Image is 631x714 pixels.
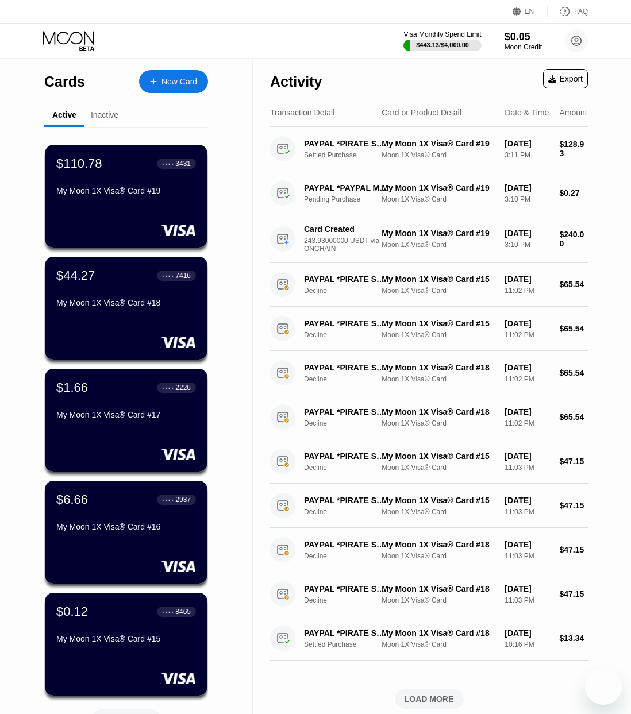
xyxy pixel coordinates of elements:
div: 7416 [175,272,191,280]
div: $0.27 [560,188,588,198]
div: Visa Monthly Spend Limit$443.13/$4,000.00 [403,30,481,51]
div: PAYPAL *PIRATE SHIP PO MEXICO CITY MXDeclineMy Moon 1X Visa® Card #18Moon 1X Visa® Card[DATE]11:0... [270,395,588,439]
div: $47.15 [560,501,588,510]
div: [DATE] [505,139,550,148]
div: $65.54 [560,412,588,422]
div: My Moon 1X Visa® Card #18 [382,363,495,372]
div: 243.93000000 USDT via ONCHAIN [304,237,396,253]
div: Cards [44,74,85,90]
div: 11:03 PM [505,508,550,516]
div: $65.54 [560,324,588,333]
div: PAYPAL *PIRATE SHIP PO MEXICO CITY MX [304,496,390,505]
div: $0.12 [56,604,88,619]
div: LOAD MORE [405,694,454,704]
div: Moon 1X Visa® Card [382,640,495,649]
div: [DATE] [505,275,550,284]
div: Decline [304,552,396,560]
div: Pending Purchase [304,195,396,203]
div: $110.78 [56,156,102,171]
div: PAYPAL *PIRATE SHIP PO CIUDAD DE [GEOGRAPHIC_DATA] [304,363,390,372]
div: My Moon 1X Visa® Card #17 [56,410,196,419]
div: [DATE] [505,319,550,328]
div: Decline [304,375,396,383]
div: Inactive [91,110,118,119]
div: PAYPAL *PAYPAL MEXICO CITY MXPending PurchaseMy Moon 1X Visa® Card #19Moon 1X Visa® Card[DATE]3:1... [270,171,588,215]
div: Moon 1X Visa® Card [382,552,495,560]
div: PAYPAL *PIRATE SHIP PO MEXICO CITY MXDeclineMy Moon 1X Visa® Card #18Moon 1X Visa® Card[DATE]11:0... [270,572,588,616]
div: 3:10 PM [505,195,550,203]
div: 11:02 PM [505,287,550,295]
div: PAYPAL *PIRATE SHIP PO MEXICO CITY MX [304,584,390,593]
div: $65.54 [560,368,588,377]
div: Moon 1X Visa® Card [382,419,495,427]
div: 11:02 PM [505,419,550,427]
div: 11:03 PM [505,596,550,604]
div: 3:10 PM [505,241,550,249]
div: My Moon 1X Visa® Card #15 [382,496,495,505]
div: My Moon 1X Visa® Card #15 [56,634,196,643]
div: Decline [304,287,396,295]
div: Visa Monthly Spend Limit [403,30,481,38]
div: My Moon 1X Visa® Card #15 [382,275,495,284]
div: ● ● ● ● [162,498,174,501]
div: Decline [304,596,396,604]
div: $1.66 [56,380,88,395]
div: [DATE] [505,584,550,593]
div: 11:03 PM [505,552,550,560]
div: My Moon 1X Visa® Card #18 [382,540,495,549]
div: Active [52,110,76,119]
div: My Moon 1X Visa® Card #16 [56,522,196,531]
div: $240.00 [560,230,588,248]
div: Card Created243.93000000 USDT via ONCHAINMy Moon 1X Visa® Card #19Moon 1X Visa® Card[DATE]3:10 PM... [270,215,588,263]
div: PAYPAL *PAYPAL MEXICO CITY MX [304,183,390,192]
div: [DATE] [505,229,550,238]
div: Moon 1X Visa® Card [382,375,495,383]
div: [DATE] [505,407,550,416]
div: PAYPAL *PIRATE SHIP PO CIUDAD DE [GEOGRAPHIC_DATA] [304,628,390,638]
div: [DATE] [505,451,550,461]
div: [DATE] [505,363,550,372]
div: PAYPAL *PIRATE SHIP PO CIUDAD DE [GEOGRAPHIC_DATA]Settled PurchaseMy Moon 1X Visa® Card #18Moon 1... [270,616,588,661]
div: Decline [304,464,396,472]
div: ● ● ● ● [162,386,174,389]
div: [DATE] [505,628,550,638]
div: Export [543,69,588,88]
div: My Moon 1X Visa® Card #18 [382,407,495,416]
div: My Moon 1X Visa® Card #15 [382,319,495,328]
div: Activity [270,74,322,90]
div: ● ● ● ● [162,162,174,165]
div: 2937 [175,496,191,504]
div: 11:03 PM [505,464,550,472]
div: PAYPAL *PIRATE SHIP PO CIUDAD DE [GEOGRAPHIC_DATA] [304,275,390,284]
div: [DATE] [505,183,550,192]
div: [DATE] [505,540,550,549]
div: Moon 1X Visa® Card [382,287,495,295]
div: Transaction Detail [270,108,334,117]
div: Moon Credit [505,43,542,51]
div: 2226 [175,384,191,392]
div: 11:02 PM [505,375,550,383]
div: 10:16 PM [505,640,550,649]
div: $0.05Moon Credit [505,31,542,51]
div: $0.05 [505,31,542,43]
div: Moon 1X Visa® Card [382,151,495,159]
div: $65.54 [560,280,588,289]
div: My Moon 1X Visa® Card #18 [382,628,495,638]
div: Moon 1X Visa® Card [382,195,495,203]
div: Card or Product Detail [382,108,461,117]
div: PAYPAL *PIRATE SHIP PO CIUDAD DE [GEOGRAPHIC_DATA]DeclineMy Moon 1X Visa® Card #18Moon 1X Visa® C... [270,528,588,572]
div: $47.15 [560,589,588,599]
div: 3:11 PM [505,151,550,159]
div: PAYPAL *PIRATE SHIP PO MEXICO CITY MX [304,319,390,328]
div: PAYPAL *PIRATE SHIP PO CIUDAD DE [GEOGRAPHIC_DATA]DeclineMy Moon 1X Visa® Card #15Moon 1X Visa® C... [270,439,588,484]
div: Moon 1X Visa® Card [382,596,495,604]
div: Amount [560,108,587,117]
div: $128.93 [560,140,588,158]
div: LOAD MORE [270,689,588,709]
div: $0.12● ● ● ●8465My Moon 1X Visa® Card #15 [45,593,207,696]
div: $6.66● ● ● ●2937My Moon 1X Visa® Card #16 [45,481,207,584]
div: Decline [304,508,396,516]
div: PAYPAL *PIRATE SHIP PO MEXICO CITY MXDeclineMy Moon 1X Visa® Card #15Moon 1X Visa® Card[DATE]11:0... [270,484,588,528]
